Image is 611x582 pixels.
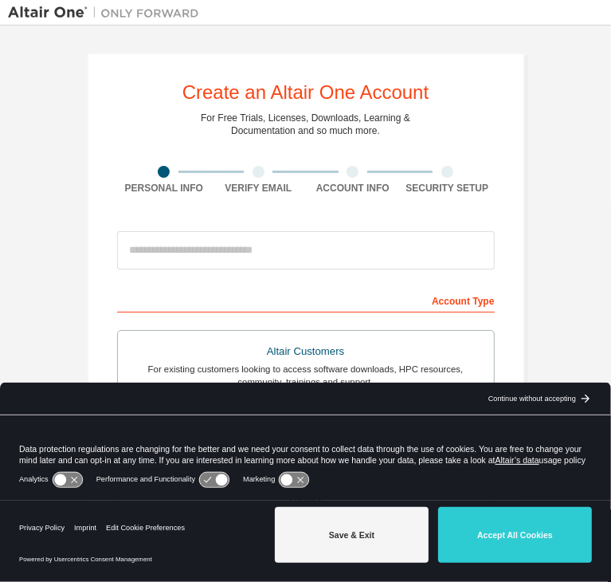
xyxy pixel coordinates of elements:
div: For existing customers looking to access software downloads, HPC resources, community, trainings ... [127,363,484,388]
div: Verify Email [211,182,306,195]
div: Create an Altair One Account [182,83,429,102]
div: Account Info [306,182,401,195]
div: Altair Customers [127,340,484,363]
img: Altair One [8,5,207,21]
div: Account Type [117,287,495,313]
div: Security Setup [400,182,495,195]
div: For Free Trials, Licenses, Downloads, Learning & Documentation and so much more. [201,112,410,137]
div: Personal Info [117,182,212,195]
